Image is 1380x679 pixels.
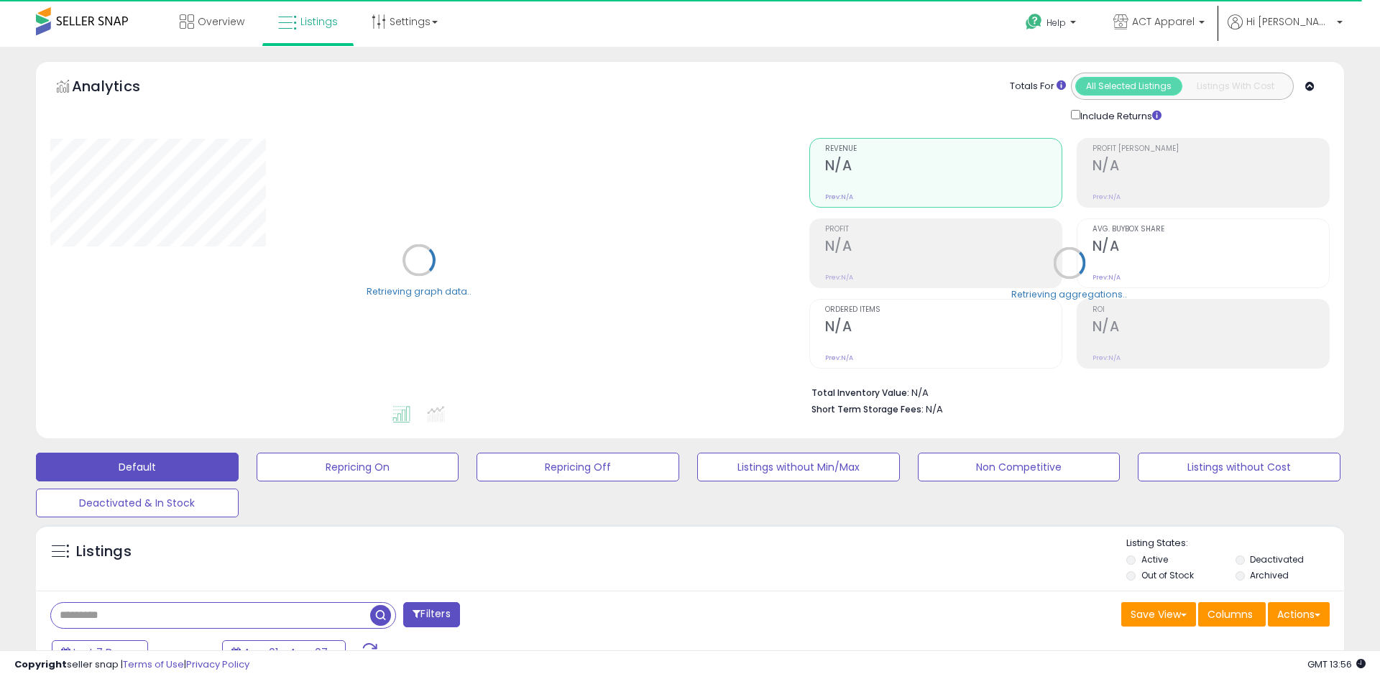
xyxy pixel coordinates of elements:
a: Terms of Use [123,657,184,671]
span: Help [1046,17,1066,29]
button: Actions [1268,602,1330,627]
button: Repricing Off [477,453,679,481]
button: Filters [403,602,459,627]
a: Help [1014,2,1090,47]
span: 2025-08-15 13:56 GMT [1307,657,1366,671]
span: Columns [1207,607,1253,622]
i: Get Help [1025,13,1043,31]
button: Default [36,453,239,481]
strong: Copyright [14,657,67,671]
label: Archived [1250,569,1289,581]
span: Listings [300,14,338,29]
a: Hi [PERSON_NAME] [1228,14,1343,47]
div: Retrieving aggregations.. [1011,287,1127,300]
button: Aug-01 - Aug-07 [222,640,346,665]
button: Repricing On [257,453,459,481]
p: Listing States: [1126,537,1343,550]
span: Hi [PERSON_NAME] [1246,14,1333,29]
button: Listings without Min/Max [697,453,900,481]
button: Listings without Cost [1138,453,1340,481]
div: Retrieving graph data.. [367,285,471,297]
button: Non Competitive [918,453,1121,481]
button: Deactivated & In Stock [36,489,239,517]
button: All Selected Listings [1075,77,1182,96]
div: Totals For [1010,80,1066,93]
button: Save View [1121,602,1196,627]
span: Last 7 Days [73,645,130,660]
a: Privacy Policy [186,657,249,671]
button: Listings With Cost [1182,77,1289,96]
button: Columns [1198,602,1266,627]
span: Overview [198,14,244,29]
h5: Listings [76,542,132,562]
span: Compared to: [150,647,216,660]
label: Out of Stock [1141,569,1194,581]
label: Active [1141,553,1168,565]
h5: Analytics [72,76,168,100]
span: Aug-01 - Aug-07 [244,645,328,660]
div: seller snap | | [14,658,249,672]
label: Deactivated [1250,553,1304,565]
button: Last 7 Days [52,640,148,665]
div: Include Returns [1060,107,1179,124]
span: ACT Apparel [1132,14,1195,29]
